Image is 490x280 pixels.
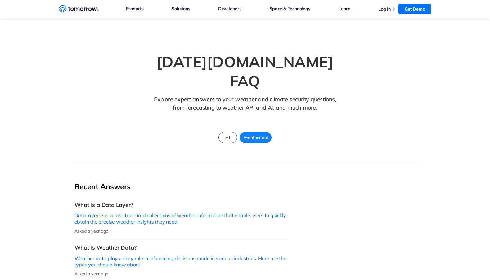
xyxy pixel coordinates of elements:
[269,5,310,13] a: Space & Technology
[74,182,287,191] h2: Recent Answers
[74,271,287,277] p: Asked a year ago
[240,132,272,143] a: Weather api
[140,52,351,91] h1: [DATE][DOMAIN_NAME] FAQ
[339,5,350,13] a: Learn
[74,212,287,225] p: Data layers serve as structured collections of weather information that enable users to quickly o...
[59,4,99,14] a: Home link
[218,132,237,143] a: All
[126,5,144,13] a: Products
[74,255,287,268] p: Weather data plays a key role in influencing decisions made in various industries. Here are the t...
[240,133,272,142] span: Weather api
[222,133,234,142] span: All
[74,201,287,208] h3: What Is a Data Layer?
[151,95,339,121] p: Explore expert answers to your weather and climate security questions, from forecasting to weathe...
[398,4,431,14] a: Get Demo
[218,5,241,13] a: Developers
[74,228,287,234] p: Asked a year ago
[172,5,190,13] a: Solutions
[378,6,391,12] a: Log In
[74,196,287,239] a: What Is a Data Layer?Data layers serve as structured collections of weather information that enab...
[74,244,287,251] h3: What Is Weather Data?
